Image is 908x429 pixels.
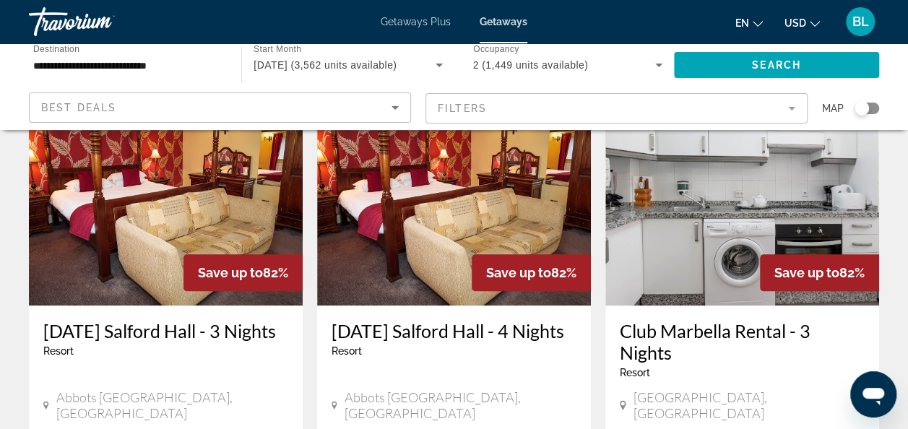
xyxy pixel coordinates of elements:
[43,320,288,342] a: [DATE] Salford Hall - 3 Nights
[674,52,879,78] button: Search
[735,17,749,29] span: en
[852,14,869,29] span: BL
[345,389,576,421] span: Abbots [GEOGRAPHIC_DATA], [GEOGRAPHIC_DATA]
[198,265,263,280] span: Save up to
[41,102,116,113] span: Best Deals
[317,74,591,305] img: DM88I01X.jpg
[254,59,397,71] span: [DATE] (3,562 units available)
[183,254,303,291] div: 82%
[56,389,288,421] span: Abbots [GEOGRAPHIC_DATA], [GEOGRAPHIC_DATA]
[43,345,74,357] span: Resort
[254,45,301,54] span: Start Month
[473,45,519,54] span: Occupancy
[620,320,865,363] a: Club Marbella Rental - 3 Nights
[850,371,896,417] iframe: Bouton de lancement de la fenêtre de messagerie
[473,59,589,71] span: 2 (1,449 units available)
[774,265,839,280] span: Save up to
[41,99,399,116] mat-select: Sort by
[760,254,879,291] div: 82%
[822,98,844,118] span: Map
[332,320,576,342] a: [DATE] Salford Hall - 4 Nights
[752,59,801,71] span: Search
[480,16,527,27] a: Getaways
[784,12,820,33] button: Change currency
[784,17,806,29] span: USD
[332,345,362,357] span: Resort
[486,265,551,280] span: Save up to
[472,254,591,291] div: 82%
[842,6,879,37] button: User Menu
[29,74,303,305] img: DM88I01X.jpg
[634,389,865,421] span: [GEOGRAPHIC_DATA], [GEOGRAPHIC_DATA]
[33,44,79,53] span: Destination
[425,92,808,124] button: Filter
[735,12,763,33] button: Change language
[29,3,173,40] a: Travorium
[620,367,650,378] span: Resort
[605,74,879,305] img: 2404I01X.jpg
[381,16,451,27] a: Getaways Plus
